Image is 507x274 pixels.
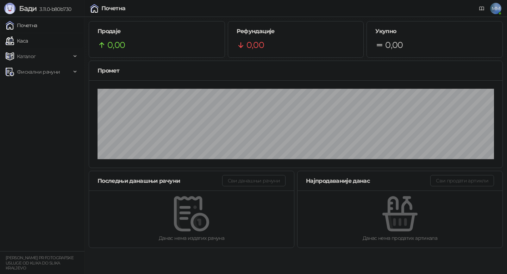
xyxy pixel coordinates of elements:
div: Најпродаваније данас [306,176,430,185]
a: Почетна [6,18,37,32]
img: Logo [4,3,15,14]
div: Данас нема издатих рачуна [100,234,283,242]
h5: Рефундације [237,27,355,36]
button: Сви данашњи рачуни [222,175,286,186]
a: Документација [476,3,487,14]
span: 0,00 [107,38,125,52]
span: Бади [19,4,37,13]
span: Каталог [17,49,36,63]
div: Последњи данашњи рачуни [98,176,222,185]
span: MM [490,3,501,14]
a: Каса [6,34,28,48]
div: Промет [98,66,494,75]
h5: Укупно [375,27,494,36]
div: Почетна [101,6,126,11]
span: 0,00 [246,38,264,52]
span: 0,00 [385,38,403,52]
span: 3.11.0-b80b730 [37,6,71,12]
span: Фискални рачуни [17,65,60,79]
h5: Продаје [98,27,216,36]
div: Данас нема продатих артикала [309,234,491,242]
small: [PERSON_NAME] PR FOTOGRAFSKE USLUGE OD KLIKA DO SLIKA KRALJEVO [6,255,74,270]
button: Сви продати артикли [430,175,494,186]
